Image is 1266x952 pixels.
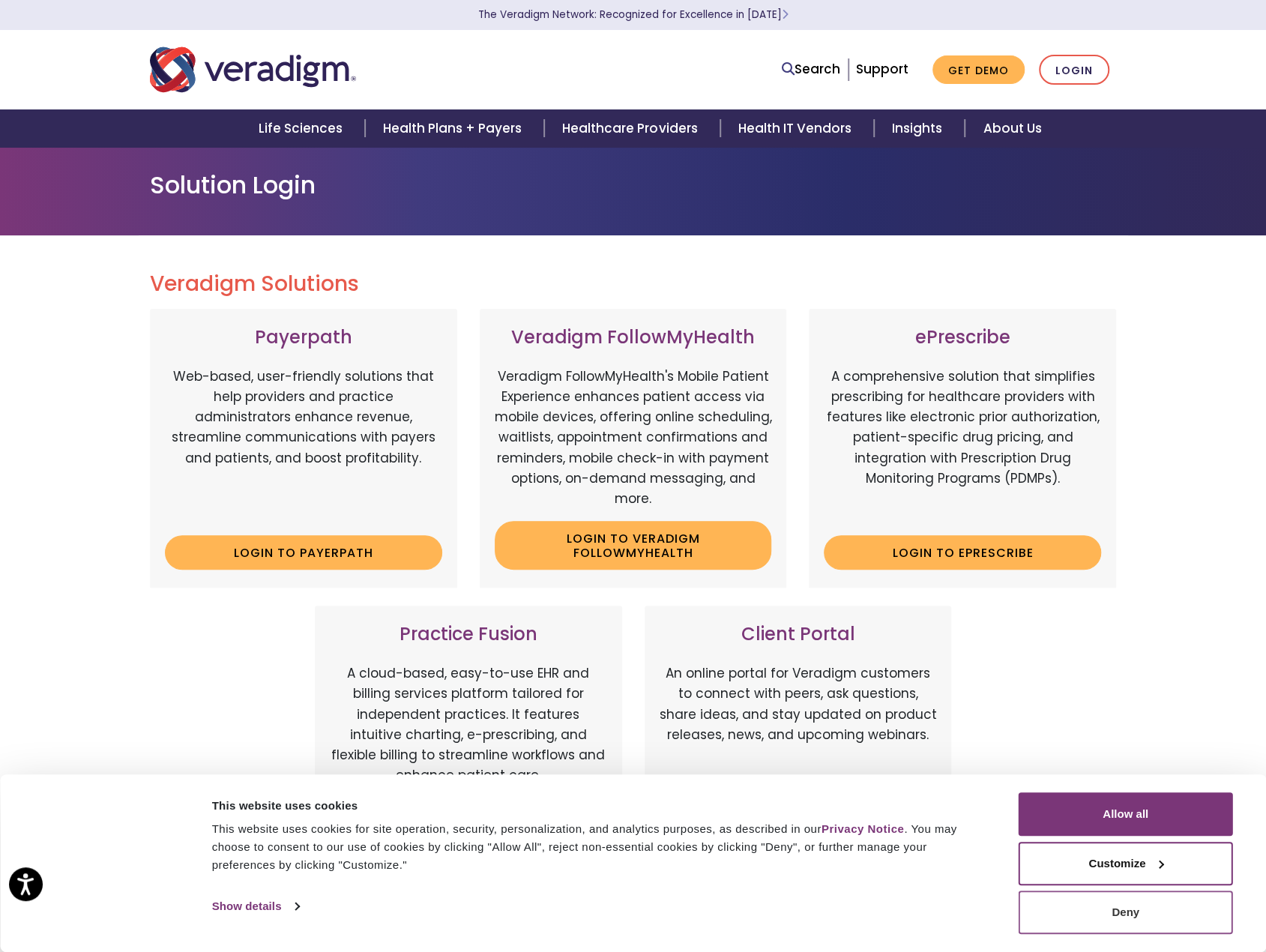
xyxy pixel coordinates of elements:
a: Search [782,59,840,79]
h3: Veradigm FollowMyHealth [495,327,772,349]
a: Support [856,60,908,78]
h2: Veradigm Solutions [150,271,1117,297]
a: Life Sciences [241,109,365,148]
div: This website uses cookies for site operation, security, personalization, and analytics purposes, ... [212,820,985,874]
a: Health IT Vendors [720,109,874,148]
a: Login to Payerpath [165,535,442,570]
a: Privacy Notice [822,822,904,835]
a: About Us [965,109,1059,148]
a: Login to Veradigm FollowMyHealth [495,521,772,570]
a: Show details [212,895,299,918]
p: Veradigm FollowMyHealth's Mobile Patient Experience enhances patient access via mobile devices, o... [495,367,772,509]
a: Get Demo [932,55,1025,85]
button: Deny [1019,891,1233,934]
div: This website uses cookies [212,797,985,815]
a: Login [1039,55,1109,85]
p: A cloud-based, easy-to-use EHR and billing services platform tailored for independent practices. ... [330,663,607,786]
p: An online portal for Veradigm customers to connect with peers, ask questions, share ideas, and st... [660,663,937,786]
a: Health Plans + Payers [365,109,544,148]
h3: Client Portal [660,624,937,645]
a: Healthcare Providers [544,109,720,148]
a: Login to ePrescribe [824,535,1101,570]
h3: ePrescribe [824,327,1101,349]
h3: Practice Fusion [330,624,607,645]
p: A comprehensive solution that simplifies prescribing for healthcare providers with features like ... [824,367,1101,524]
img: Veradigm logo [150,45,356,94]
a: The Veradigm Network: Recognized for Excellence in [DATE]Learn More [478,7,789,22]
button: Customize [1019,842,1233,885]
h3: Payerpath [165,327,442,349]
span: Learn More [782,7,789,22]
h1: Solution Login [150,171,1117,199]
p: Web-based, user-friendly solutions that help providers and practice administrators enhance revenu... [165,367,442,524]
button: Allow all [1019,792,1233,836]
a: Insights [874,109,965,148]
